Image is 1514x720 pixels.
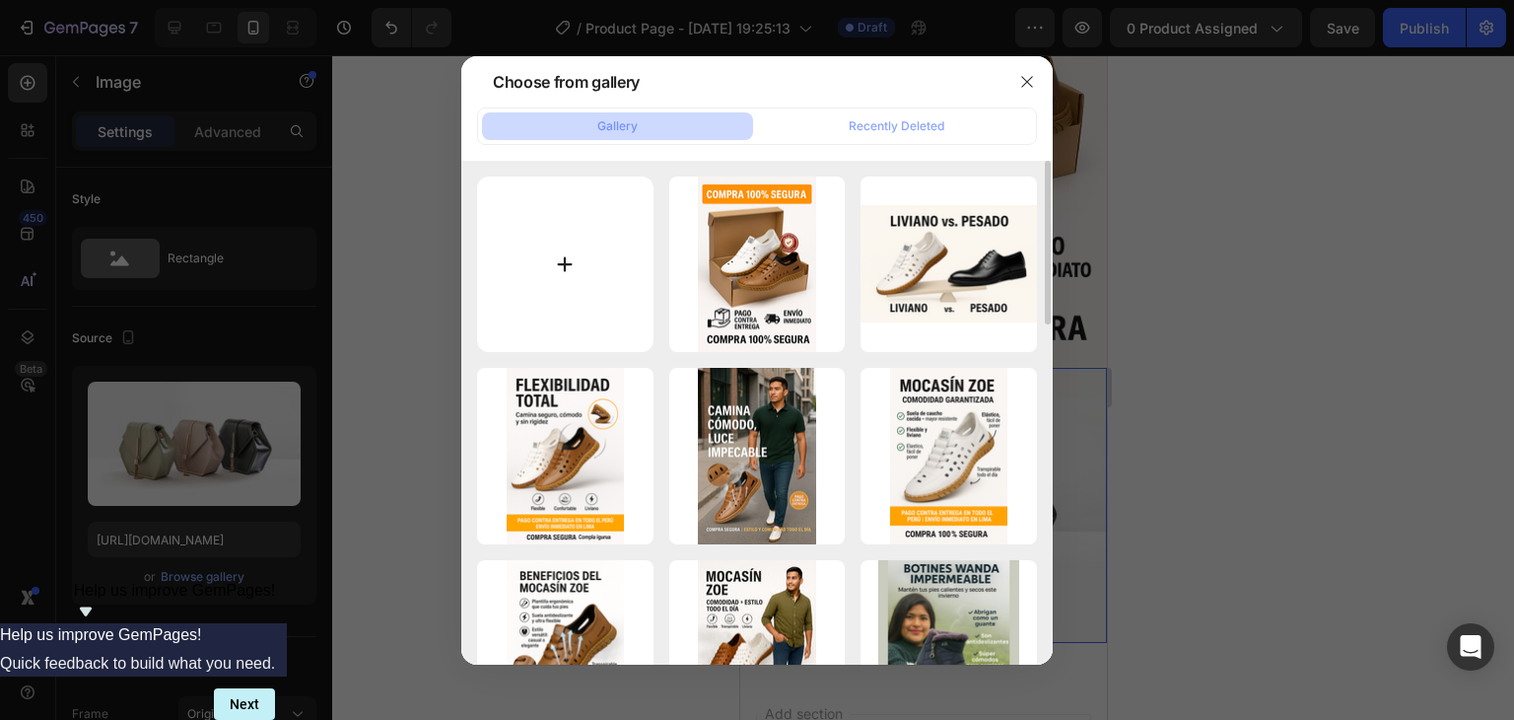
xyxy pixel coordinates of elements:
div: Gallery [597,117,638,135]
img: image [698,177,815,353]
span: Help us improve GemPages! [74,582,276,599]
button: Gallery [482,112,753,140]
button: Recently Deleted [761,112,1032,140]
img: image [507,368,624,544]
span: Add section [17,648,110,669]
div: Open Intercom Messenger [1447,623,1494,671]
img: image [698,368,815,544]
div: Recently Deleted [849,117,944,135]
img: image [860,205,1037,323]
div: Choose from gallery [493,70,640,94]
img: image [890,368,1007,544]
button: Show survey - Help us improve GemPages! [74,582,276,623]
div: Image [25,285,67,303]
